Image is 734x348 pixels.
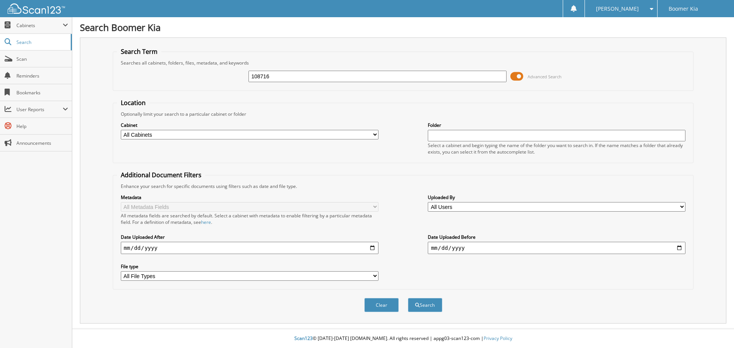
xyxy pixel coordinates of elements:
span: [PERSON_NAME] [596,6,639,11]
a: Privacy Policy [484,335,512,342]
div: Select a cabinet and begin typing the name of the folder you want to search in. If the name match... [428,142,685,155]
span: Help [16,123,68,129]
span: Boomer Kia [669,6,698,11]
input: end [428,242,685,254]
span: Advanced Search [528,74,562,79]
label: Folder [428,122,685,128]
label: Metadata [121,194,378,201]
div: All metadata fields are searched by default. Select a cabinet with metadata to enable filtering b... [121,212,378,225]
div: Enhance your search for specific documents using filters such as date and file type. [117,183,690,189]
label: Uploaded By [428,194,685,201]
span: Scan123 [294,335,313,342]
label: Date Uploaded Before [428,234,685,240]
button: Search [408,298,442,312]
span: Reminders [16,73,68,79]
span: Bookmarks [16,89,68,96]
iframe: Chat Widget [696,311,734,348]
h1: Search Boomer Kia [80,21,726,34]
span: Search [16,39,67,45]
legend: Search Term [117,47,161,56]
div: Searches all cabinets, folders, files, metadata, and keywords [117,60,690,66]
span: Cabinets [16,22,63,29]
span: Announcements [16,140,68,146]
input: start [121,242,378,254]
button: Clear [364,298,399,312]
label: Date Uploaded After [121,234,378,240]
img: scan123-logo-white.svg [8,3,65,14]
span: Scan [16,56,68,62]
a: here [201,219,211,225]
label: File type [121,263,378,270]
span: User Reports [16,106,63,113]
legend: Location [117,99,149,107]
div: © [DATE]-[DATE] [DOMAIN_NAME]. All rights reserved | appg03-scan123-com | [72,329,734,348]
div: Optionally limit your search to a particular cabinet or folder [117,111,690,117]
legend: Additional Document Filters [117,171,205,179]
label: Cabinet [121,122,378,128]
